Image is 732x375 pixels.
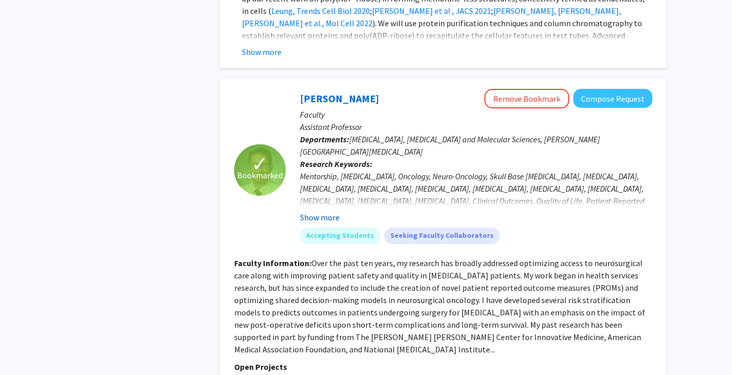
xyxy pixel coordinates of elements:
[372,6,491,16] a: [PERSON_NAME] et al , JACS 2021
[271,6,370,16] a: Leung, Trends Cell Biol 2020
[234,258,645,354] fg-read-more: Over the past ten years, my research has broadly addressed optimizing access to neurosurgical car...
[300,134,349,144] b: Departments:
[242,46,281,58] button: Show more
[300,134,600,157] span: [MEDICAL_DATA], [MEDICAL_DATA] and Molecular Sciences, [PERSON_NAME][GEOGRAPHIC_DATA][MEDICAL_DATA]
[242,6,621,28] a: [PERSON_NAME], [PERSON_NAME], [PERSON_NAME] et al., Mol Cell 2022
[234,361,652,373] p: Open Projects
[8,329,44,367] iframe: Chat
[300,228,380,244] mat-chip: Accepting Students
[300,108,652,121] p: Faculty
[234,258,311,268] b: Faculty Information:
[300,170,652,244] div: Mentorship, [MEDICAL_DATA], Oncology, Neuro-Oncology, Skull Base [MEDICAL_DATA], [MEDICAL_DATA], ...
[300,92,379,105] a: [PERSON_NAME]
[484,89,569,108] button: Remove Bookmark
[300,211,340,223] button: Show more
[573,89,652,108] button: Compose Request to Raj Mukherjee
[300,159,372,169] b: Research Keywords:
[300,121,652,133] p: Assistant Professor
[237,169,283,181] span: Bookmarked
[251,159,269,169] span: ✓
[384,228,500,244] mat-chip: Seeking Faculty Collaborators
